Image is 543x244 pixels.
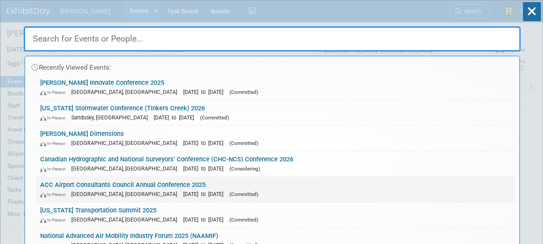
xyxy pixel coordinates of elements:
[71,89,181,95] span: [GEOGRAPHIC_DATA], [GEOGRAPHIC_DATA]
[40,166,70,172] span: In-Person
[71,165,181,172] span: [GEOGRAPHIC_DATA], [GEOGRAPHIC_DATA]
[36,126,515,151] a: [PERSON_NAME] Dimensions In-Person [GEOGRAPHIC_DATA], [GEOGRAPHIC_DATA] [DATE] to [DATE] (Committed)
[183,89,228,95] span: [DATE] to [DATE]
[40,115,70,121] span: In-Person
[36,177,515,202] a: ACC Airport Consultants Council Annual Conference 2025 In-Person [GEOGRAPHIC_DATA], [GEOGRAPHIC_D...
[229,217,258,223] span: (Committed)
[229,166,260,172] span: (Considering)
[36,100,515,125] a: [US_STATE] Stormwater Conference (Tinkers Creek) 2026 In-Person Sandusky, [GEOGRAPHIC_DATA] [DATE...
[36,151,515,177] a: Canadian Hydrographic and National Surveyors’ Conference (CHC-NCS) Conference 2026 In-Person [GEO...
[40,90,70,95] span: In-Person
[183,165,228,172] span: [DATE] to [DATE]
[183,140,228,146] span: [DATE] to [DATE]
[71,191,181,197] span: [GEOGRAPHIC_DATA], [GEOGRAPHIC_DATA]
[183,191,228,197] span: [DATE] to [DATE]
[229,89,258,95] span: (Committed)
[71,216,181,223] span: [GEOGRAPHIC_DATA], [GEOGRAPHIC_DATA]
[229,140,258,146] span: (Committed)
[71,114,152,121] span: Sandusky, [GEOGRAPHIC_DATA]
[71,140,181,146] span: [GEOGRAPHIC_DATA], [GEOGRAPHIC_DATA]
[36,75,515,100] a: [PERSON_NAME] Innovate Conference 2025 In-Person [GEOGRAPHIC_DATA], [GEOGRAPHIC_DATA] [DATE] to [...
[154,114,198,121] span: [DATE] to [DATE]
[200,115,229,121] span: (Committed)
[229,191,258,197] span: (Committed)
[36,202,515,228] a: [US_STATE] Transportation Summit 2025 In-Person [GEOGRAPHIC_DATA], [GEOGRAPHIC_DATA] [DATE] to [D...
[183,216,228,223] span: [DATE] to [DATE]
[40,217,70,223] span: In-Person
[40,192,70,197] span: In-Person
[29,56,515,75] div: Recently Viewed Events:
[40,141,70,146] span: In-Person
[24,26,521,51] input: Search for Events or People...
